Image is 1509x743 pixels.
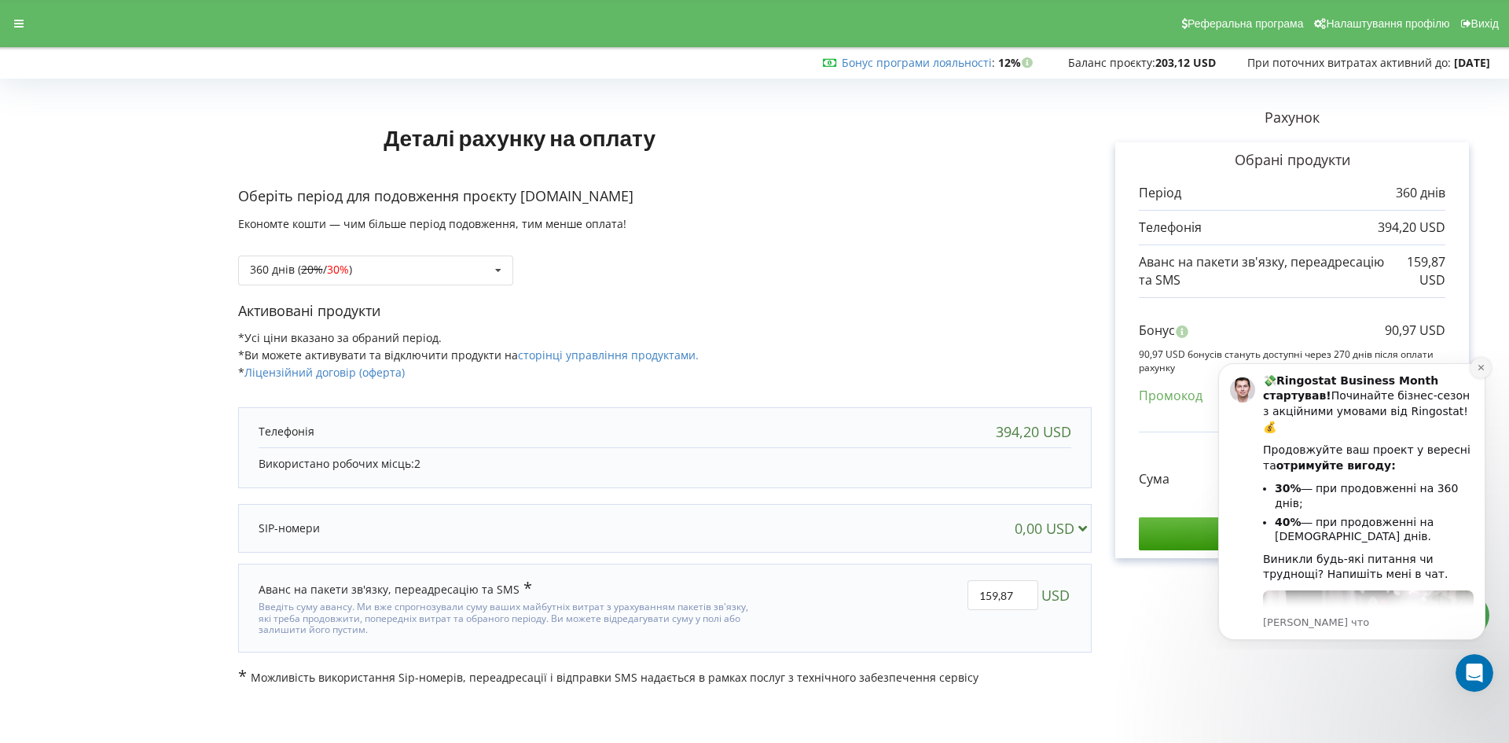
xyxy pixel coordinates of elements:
[259,520,320,536] p: SIP-номери
[1326,17,1449,30] span: Налаштування профілю
[1139,219,1202,237] p: Телефонія
[244,365,405,380] a: Ліцензійний договір (оферта)
[1139,322,1175,340] p: Бонус
[1454,55,1490,70] strong: [DATE]
[1092,108,1492,128] p: Рахунок
[996,424,1071,440] div: 394,20 USD
[1068,55,1155,70] span: Баланс проєкту:
[1015,520,1094,536] div: 0,00 USD
[238,348,699,362] span: *Ви можете активувати та відключити продукти на
[842,55,995,70] span: :
[238,216,626,231] span: Економте кошти — чим більше період подовження, тим менше оплата!
[1471,17,1499,30] span: Вихід
[1247,55,1451,70] span: При поточних витратах активний до:
[238,668,1092,686] p: Можливість використання Sip-номерів, переадресації і відправки SMS надається в рамках послуг з те...
[327,262,349,277] span: 30%
[414,456,420,471] span: 2
[301,262,323,277] s: 20%
[1139,184,1181,202] p: Період
[1195,349,1509,649] iframe: Intercom notifications сообщение
[259,424,314,440] p: Телефонія
[1385,322,1445,340] p: 90,97 USD
[1139,517,1445,550] input: Перейти до оплати
[1139,253,1387,289] p: Аванс на пакети зв'язку, переадресацію та SMS
[1378,219,1445,237] p: 394,20 USD
[1041,580,1070,610] span: USD
[518,348,699,362] a: сторінці управління продуктами.
[238,330,442,345] span: *Усі ціни вказано за обраний період.
[842,55,992,70] a: Бонус програми лояльності
[238,100,802,175] h1: Деталі рахунку на оплату
[1139,470,1169,488] p: Сума
[259,580,532,598] div: Аванс на пакети зв'язку, переадресацію та SMS
[238,186,1092,207] p: Оберіть період для подовження проєкту [DOMAIN_NAME]
[1188,17,1304,30] span: Реферальна програма
[238,301,1092,322] p: Активовані продукти
[998,55,1037,70] strong: 12%
[1139,348,1445,374] p: 90,97 USD бонусів стануть доступні через 270 днів після оплати рахунку
[1139,387,1202,405] p: Промокод
[250,264,352,275] div: 360 днів ( / )
[1456,654,1493,692] iframe: Intercom live chat
[1396,184,1445,202] p: 360 днів
[259,598,758,635] div: Введіть суму авансу. Ми вже спрогнозували суму ваших майбутніх витрат з урахуванням пакетів зв'яз...
[259,456,1071,472] p: Використано робочих місць:
[1155,55,1216,70] strong: 203,12 USD
[1387,253,1445,289] p: 159,87 USD
[1139,150,1445,171] p: Обрані продукти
